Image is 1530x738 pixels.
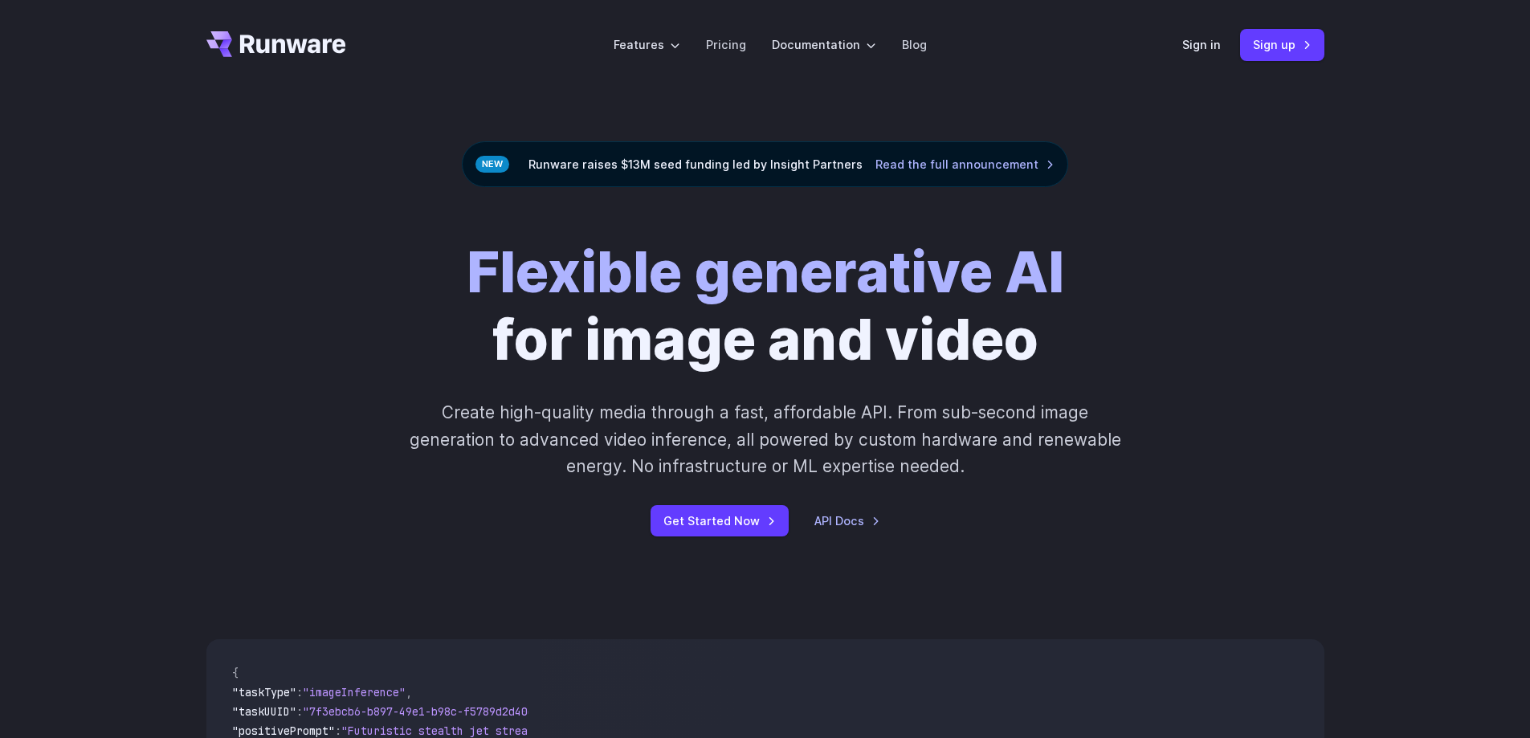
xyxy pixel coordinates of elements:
[614,35,680,54] label: Features
[232,685,296,699] span: "taskType"
[467,238,1064,306] strong: Flexible generative AI
[875,155,1055,173] a: Read the full announcement
[303,685,406,699] span: "imageInference"
[406,685,412,699] span: ,
[814,512,880,530] a: API Docs
[407,399,1123,479] p: Create high-quality media through a fast, affordable API. From sub-second image generation to adv...
[1240,29,1324,60] a: Sign up
[462,141,1068,187] div: Runware raises $13M seed funding led by Insight Partners
[296,704,303,719] span: :
[772,35,876,54] label: Documentation
[467,239,1064,373] h1: for image and video
[232,704,296,719] span: "taskUUID"
[1182,35,1221,54] a: Sign in
[232,666,239,680] span: {
[335,724,341,738] span: :
[902,35,927,54] a: Blog
[232,724,335,738] span: "positivePrompt"
[341,724,926,738] span: "Futuristic stealth jet streaking through a neon-lit cityscape with glowing purple exhaust"
[206,31,346,57] a: Go to /
[706,35,746,54] a: Pricing
[303,704,547,719] span: "7f3ebcb6-b897-49e1-b98c-f5789d2d40d7"
[296,685,303,699] span: :
[651,505,789,536] a: Get Started Now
